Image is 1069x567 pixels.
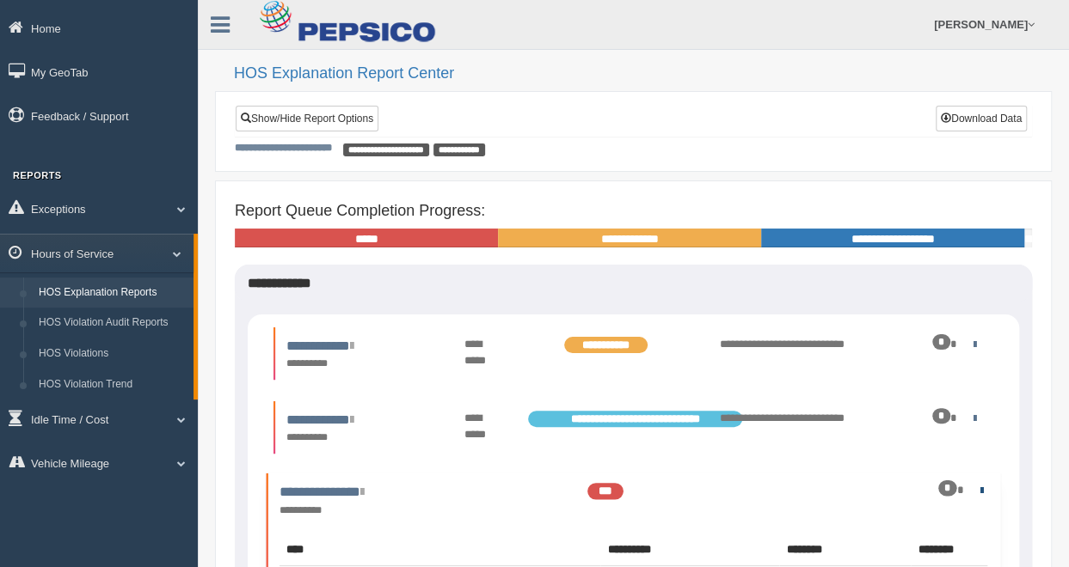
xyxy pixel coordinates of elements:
[31,308,194,338] a: HOS Violation Audit Reports
[31,338,194,369] a: HOS Violations
[273,327,993,380] li: Expand
[273,401,993,454] li: Expand
[236,106,378,131] a: Show/Hide Report Options
[234,65,1052,82] h2: HOS Explanation Report Center
[235,203,1032,220] h4: Report Queue Completion Progress:
[31,369,194,400] a: HOS Violation Trend
[31,277,194,308] a: HOS Explanation Reports
[936,106,1027,131] button: Download Data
